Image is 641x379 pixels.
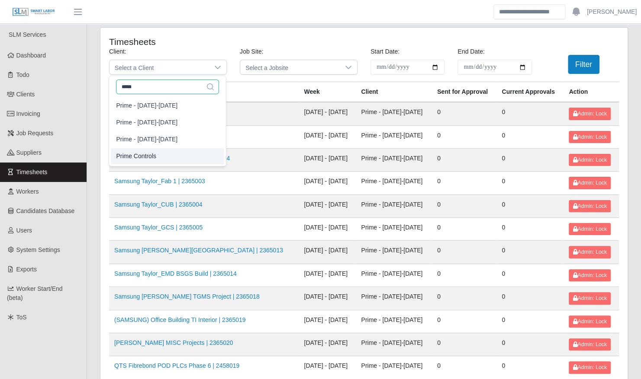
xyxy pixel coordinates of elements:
a: Samsung Taylor_EMD BSGS Build | 2365014 [114,270,237,277]
td: Prime - [DATE]-[DATE] [356,194,432,217]
span: ToS [16,314,27,321]
span: SLM Services [9,31,46,38]
span: Job Requests [16,130,54,137]
span: System Settings [16,246,60,253]
li: Prime Controls [111,148,224,164]
label: Job Site: [240,47,263,56]
td: Prime - [DATE]-[DATE] [356,102,432,125]
span: Admin: Lock [573,295,606,301]
td: [DATE] - [DATE] [299,102,356,125]
span: Workers [16,188,39,195]
span: Admin: Lock [573,134,606,140]
td: 0 [496,264,564,287]
td: [DATE] - [DATE] [299,148,356,171]
li: Prime - Monday-Sunday [111,98,224,114]
td: 0 [496,194,564,217]
td: 0 [432,218,496,241]
a: Samsung Taylor_Fab 1 | 2365003 [114,178,205,185]
td: 0 [432,310,496,333]
span: Exports [16,266,37,273]
td: [DATE] - [DATE] [299,310,356,333]
td: Prime - [DATE]-[DATE] [356,125,432,148]
td: 0 [496,148,564,171]
td: 0 [496,125,564,148]
td: [DATE] - [DATE] [299,241,356,264]
span: Prime Controls [116,152,156,161]
td: 0 [432,356,496,379]
td: Prime - [DATE]-[DATE] [356,241,432,264]
span: Prime - [DATE]-[DATE] [116,135,177,144]
th: Current Approvals [496,82,564,102]
span: Timesheets [16,169,48,175]
td: Prime - [DATE]-[DATE] [356,287,432,310]
img: SLM Logo [12,7,55,17]
button: Admin: Lock [569,361,610,373]
th: Week [299,82,356,102]
td: Prime - [DATE]-[DATE] [356,218,432,241]
td: [DATE] - [DATE] [299,356,356,379]
td: 0 [496,333,564,356]
button: Admin: Lock [569,108,610,120]
td: Prime - [DATE]-[DATE] [356,148,432,171]
td: 0 [432,148,496,171]
td: Prime - [DATE]-[DATE] [356,356,432,379]
td: [DATE] - [DATE] [299,264,356,287]
label: Start Date: [370,47,399,56]
td: 0 [496,218,564,241]
td: 0 [432,194,496,217]
td: 0 [496,287,564,310]
span: Dashboard [16,52,46,59]
td: 0 [432,172,496,194]
a: (SAMSUNG) Office Building TI Interior | 2365019 [114,316,245,323]
td: Prime - [DATE]-[DATE] [356,310,432,333]
a: Samsung [PERSON_NAME][GEOGRAPHIC_DATA] | 2365013 [114,247,283,254]
td: [DATE] - [DATE] [299,194,356,217]
span: Admin: Lock [573,111,606,117]
td: 0 [432,241,496,264]
span: Clients [16,91,35,98]
a: Samsung [PERSON_NAME] TGMS Project | 2365018 [114,293,260,300]
span: Admin: Lock [573,203,606,209]
td: [DATE] - [DATE] [299,172,356,194]
button: Admin: Lock [569,246,610,258]
a: [PERSON_NAME] MISC Projects | 2365020 [114,339,233,346]
span: Candidates Database [16,207,75,214]
input: Search [493,4,565,19]
button: Admin: Lock [569,154,610,166]
button: Filter [568,55,599,74]
span: Users [16,227,32,234]
td: Prime - [DATE]-[DATE] [356,333,432,356]
td: 0 [496,102,564,125]
td: Prime - [DATE]-[DATE] [356,264,432,287]
span: Admin: Lock [573,157,606,163]
button: Admin: Lock [569,131,610,143]
td: 0 [432,264,496,287]
td: 0 [496,310,564,333]
button: Admin: Lock [569,315,610,328]
button: Admin: Lock [569,223,610,235]
button: Admin: Lock [569,338,610,350]
span: Admin: Lock [573,272,606,278]
td: 0 [496,356,564,379]
td: 0 [432,102,496,125]
li: Prime - Saturday-Friday [111,115,224,131]
button: Admin: Lock [569,200,610,212]
th: Action [564,82,619,102]
td: 0 [496,241,564,264]
label: End Date: [457,47,484,56]
td: Prime - [DATE]-[DATE] [356,172,432,194]
a: QTS Fibrebond POD PLCs Phase 6 | 2458019 [114,362,239,369]
li: Prime - Sunday-Saturday [111,131,224,147]
h4: Timesheets [109,36,314,47]
button: Admin: Lock [569,269,610,281]
td: 0 [432,287,496,310]
a: Samsung Taylor_GCS | 2365005 [114,224,203,231]
span: Todo [16,71,29,78]
span: Select a Client [110,60,209,74]
td: 0 [432,333,496,356]
span: Admin: Lock [573,226,606,232]
th: Client [356,82,432,102]
span: Invoicing [16,110,40,117]
td: [DATE] - [DATE] [299,125,356,148]
th: Sent for Approval [432,82,496,102]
